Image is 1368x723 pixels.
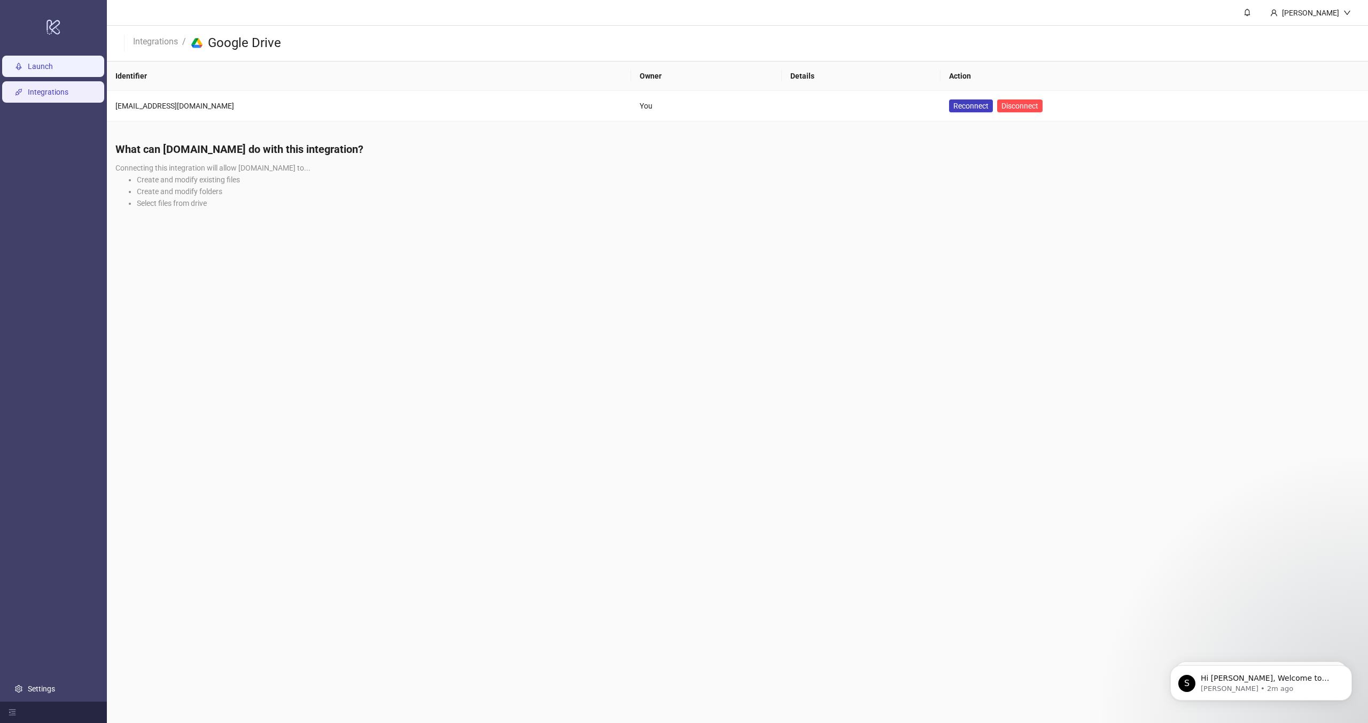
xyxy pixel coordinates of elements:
span: bell [1243,9,1251,16]
div: [EMAIL_ADDRESS][DOMAIN_NAME] [115,100,623,112]
span: Connecting this integration will allow [DOMAIN_NAME] to... [115,164,310,172]
th: Action [941,61,1368,91]
div: [PERSON_NAME] [1278,7,1343,19]
iframe: Intercom notifications message [1154,643,1368,718]
button: Reconnect [949,99,993,112]
th: Details [782,61,941,91]
a: Integrations [131,35,180,47]
span: Reconnect [953,102,989,110]
span: menu-fold [9,709,16,716]
li: / [182,35,186,52]
a: Integrations [28,88,68,96]
a: Launch [28,62,53,71]
span: user [1270,9,1278,17]
th: Owner [631,61,782,91]
span: Disconnect [1001,102,1038,110]
a: Settings [28,684,55,693]
span: Hi [PERSON_NAME], Welcome to [DOMAIN_NAME]! 🎉 You’re all set to start launching ads effortlessly.... [46,31,183,252]
th: Identifier [107,61,631,91]
p: Message from Simon, sent 2m ago [46,41,184,51]
li: Select files from drive [137,197,1359,209]
li: Create and modify folders [137,186,1359,197]
li: Create and modify existing files [137,174,1359,186]
h4: What can [DOMAIN_NAME] do with this integration? [115,142,1359,157]
div: You [640,100,773,112]
h3: Google Drive [208,35,281,52]
button: Disconnect [997,99,1043,112]
span: down [1343,9,1351,17]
